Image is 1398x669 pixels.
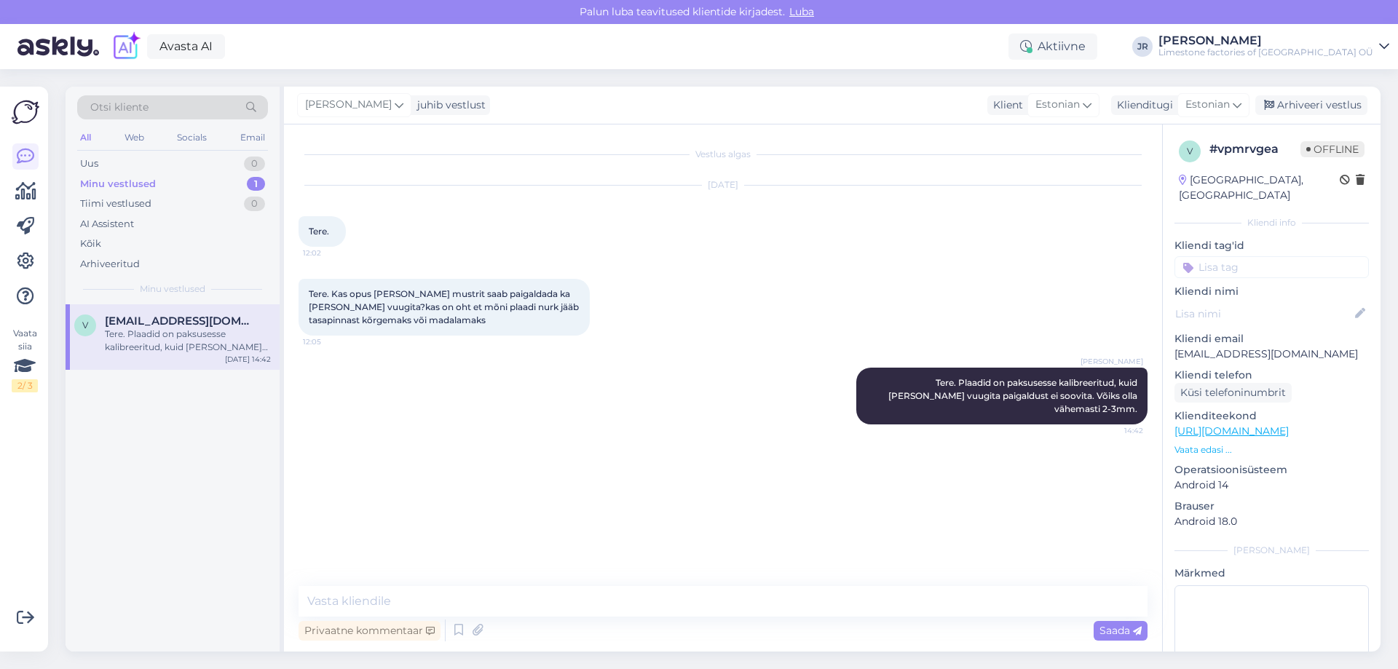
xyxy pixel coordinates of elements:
[1174,408,1369,424] p: Klienditeekond
[82,320,88,330] span: V
[1185,97,1230,113] span: Estonian
[1179,173,1340,203] div: [GEOGRAPHIC_DATA], [GEOGRAPHIC_DATA]
[80,157,98,171] div: Uus
[174,128,210,147] div: Socials
[1111,98,1173,113] div: Klienditugi
[303,336,358,347] span: 12:05
[12,327,38,392] div: Vaata siia
[987,98,1023,113] div: Klient
[1132,36,1153,57] div: JR
[1209,140,1300,158] div: # vpmrvgea
[111,31,141,62] img: explore-ai
[1174,347,1369,362] p: [EMAIL_ADDRESS][DOMAIN_NAME]
[1174,443,1369,456] p: Vaata edasi ...
[80,217,134,231] div: AI Assistent
[147,34,225,59] a: Avasta AI
[1174,383,1292,403] div: Küsi telefoninumbrit
[80,257,140,272] div: Arhiveeritud
[1174,544,1369,557] div: [PERSON_NAME]
[237,128,268,147] div: Email
[1174,256,1369,278] input: Lisa tag
[1174,368,1369,383] p: Kliendi telefon
[1175,306,1352,322] input: Lisa nimi
[12,379,38,392] div: 2 / 3
[77,128,94,147] div: All
[1008,33,1097,60] div: Aktiivne
[1158,47,1373,58] div: Limestone factories of [GEOGRAPHIC_DATA] OÜ
[1081,356,1143,367] span: [PERSON_NAME]
[299,178,1148,191] div: [DATE]
[1174,462,1369,478] p: Operatsioonisüsteem
[90,100,149,115] span: Otsi kliente
[309,288,581,325] span: Tere. Kas opus [PERSON_NAME] mustrit saab paigaldada ka [PERSON_NAME] vuugita?kas on oht et mõni ...
[303,248,358,258] span: 12:02
[1174,284,1369,299] p: Kliendi nimi
[1187,146,1193,157] span: v
[1099,624,1142,637] span: Saada
[1174,216,1369,229] div: Kliendi info
[299,621,441,641] div: Privaatne kommentaar
[1174,499,1369,514] p: Brauser
[1255,95,1367,115] div: Arhiveeri vestlus
[1174,238,1369,253] p: Kliendi tag'id
[80,177,156,191] div: Minu vestlused
[122,128,147,147] div: Web
[888,377,1140,414] span: Tere. Plaadid on paksusesse kalibreeritud, kuid [PERSON_NAME] vuugita paigaldust ei soovita. Võik...
[309,226,329,237] span: Tere.
[305,97,392,113] span: [PERSON_NAME]
[1035,97,1080,113] span: Estonian
[1174,514,1369,529] p: Android 18.0
[411,98,486,113] div: juhib vestlust
[1089,425,1143,436] span: 14:42
[1158,35,1373,47] div: [PERSON_NAME]
[225,354,271,365] div: [DATE] 14:42
[105,328,271,354] div: Tere. Plaadid on paksusesse kalibreeritud, kuid [PERSON_NAME] vuugita paigaldust ei soovita. Võik...
[1158,35,1389,58] a: [PERSON_NAME]Limestone factories of [GEOGRAPHIC_DATA] OÜ
[247,177,265,191] div: 1
[80,197,151,211] div: Tiimi vestlused
[299,148,1148,161] div: Vestlus algas
[1174,566,1369,581] p: Märkmed
[80,237,101,251] div: Kõik
[12,98,39,126] img: Askly Logo
[244,197,265,211] div: 0
[785,5,818,18] span: Luba
[1300,141,1365,157] span: Offline
[1174,331,1369,347] p: Kliendi email
[105,314,256,328] span: Veiko.Ruusmaa@gmail.com
[1174,424,1289,438] a: [URL][DOMAIN_NAME]
[244,157,265,171] div: 0
[1174,478,1369,493] p: Android 14
[140,282,205,296] span: Minu vestlused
